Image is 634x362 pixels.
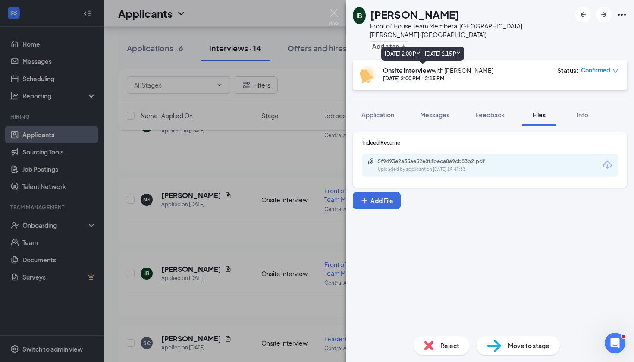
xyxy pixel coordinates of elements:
svg: Ellipses [617,9,627,20]
button: ArrowLeftNew [575,7,591,22]
svg: ArrowLeftNew [578,9,588,20]
b: Onsite Interview [383,66,432,74]
div: with [PERSON_NAME] [383,66,493,75]
div: Uploaded by applicant on [DATE] 19:47:33 [378,166,507,173]
div: IB [356,11,362,20]
svg: ArrowRight [599,9,609,20]
span: Application [361,111,394,119]
div: [DATE] 2:00 PM - [DATE] 2:15 PM [381,47,464,61]
div: Front of House Team Member at [GEOGRAPHIC_DATA][PERSON_NAME] ([GEOGRAPHIC_DATA]) [370,22,571,39]
span: Move to stage [508,341,549,350]
svg: Paperclip [367,158,374,165]
span: Messages [420,111,449,119]
div: Indeed Resume [362,139,618,146]
span: Reject [440,341,459,350]
iframe: Intercom live chat [605,333,625,353]
div: 5f9493e2a35ae52e8f4beca8a9cb83b2.pdf [378,158,499,165]
div: Status : [557,66,578,75]
div: [DATE] 2:00 PM - 2:15 PM [383,75,493,82]
span: Feedback [475,111,505,119]
span: Info [577,111,588,119]
svg: Plus [401,44,406,49]
button: Add FilePlus [353,192,401,209]
svg: Download [602,160,612,170]
button: ArrowRight [596,7,612,22]
h1: [PERSON_NAME] [370,7,459,22]
span: down [612,68,618,74]
svg: Plus [360,196,369,205]
a: Paperclip5f9493e2a35ae52e8f4beca8a9cb83b2.pdfUploaded by applicant on [DATE] 19:47:33 [367,158,507,173]
button: PlusAdd a tag [370,41,408,50]
span: Confirmed [581,66,610,75]
span: Files [533,111,546,119]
